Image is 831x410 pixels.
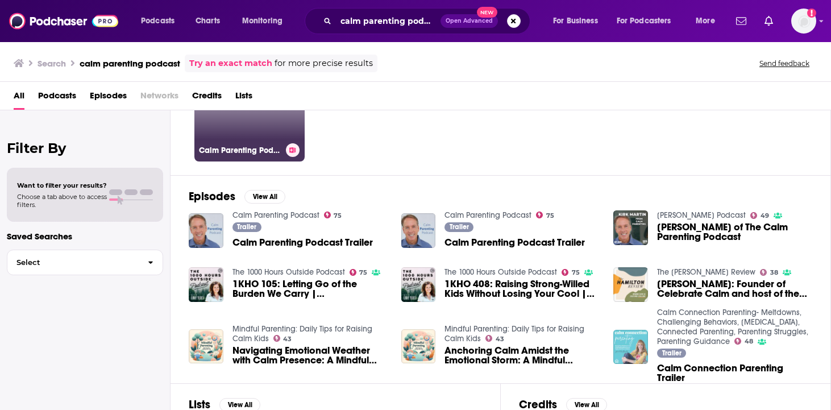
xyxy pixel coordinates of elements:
[7,259,139,266] span: Select
[232,267,345,277] a: The 1000 Hours Outside Podcast
[750,212,769,219] a: 49
[657,267,755,277] a: The Hamilton Review
[444,324,584,343] a: Mindful Parenting: Daily Tips for Raising Calm Kids
[90,86,127,110] a: Episodes
[14,86,24,110] a: All
[189,189,235,204] h2: Episodes
[283,337,292,342] span: 43
[657,210,746,220] a: Tom Rowland Podcast
[189,329,223,364] img: Navigating Emotional Weather with Calm Presence: A Mindful Parenting Podcast
[760,11,778,31] a: Show notifications dropdown
[657,363,812,383] a: Calm Connection Parenting Trailer
[444,346,600,365] a: Anchoring Calm Amidst the Emotional Storm: A Mindful Parenting Podcast
[657,222,812,242] a: Kirk Martin of The Calm Parenting Podcast
[609,12,688,30] button: open menu
[235,86,252,110] a: Lists
[188,12,227,30] a: Charts
[199,146,281,155] h3: Calm Parenting Podcast
[444,279,600,299] span: 1KHO 408: Raising Strong-Willed Kids Without Losing Your Cool | [PERSON_NAME], Calm Parenting Pod...
[446,18,493,24] span: Open Advanced
[141,13,174,29] span: Podcasts
[17,181,107,189] span: Want to filter your results?
[545,12,612,30] button: open menu
[760,269,778,276] a: 38
[140,86,178,110] span: Networks
[189,189,285,204] a: EpisodesView All
[334,213,342,218] span: 75
[732,11,751,31] a: Show notifications dropdown
[9,10,118,32] img: Podchaser - Follow, Share and Rate Podcasts
[496,337,504,342] span: 43
[192,86,222,110] a: Credits
[7,231,163,242] p: Saved Searches
[7,140,163,156] h2: Filter By
[359,270,367,275] span: 75
[38,58,66,69] h3: Search
[7,250,163,275] button: Select
[734,338,753,345] a: 48
[401,329,436,364] img: Anchoring Calm Amidst the Emotional Storm: A Mindful Parenting Podcast
[232,279,388,299] a: 1KHO 105: Letting Go of the Burden We Carry | Kirk Martin, Calm Parenting Podcast
[770,270,778,275] span: 38
[572,270,580,275] span: 75
[662,350,682,357] span: Trailer
[38,86,76,110] span: Podcasts
[613,267,648,302] img: Kirk Martin: Founder of Celebrate Calm and host of the Calm Parenting Podcast
[791,9,816,34] img: User Profile
[791,9,816,34] button: Show profile menu
[696,13,715,29] span: More
[745,339,753,344] span: 48
[657,308,808,346] a: Calm Connection Parenting- Meltdowns, Challenging Behaviors, Emotional Dysregulation, Connected P...
[450,223,469,230] span: Trailer
[617,13,671,29] span: For Podcasters
[807,9,816,18] svg: Add a profile image
[232,346,388,365] span: Navigating Emotional Weather with Calm Presence: A Mindful Parenting Podcast
[444,267,557,277] a: The 1000 Hours Outside Podcast
[17,193,107,209] span: Choose a tab above to access filters.
[244,190,285,204] button: View All
[441,14,498,28] button: Open AdvancedNew
[756,59,813,68] button: Send feedback
[232,238,373,247] a: Calm Parenting Podcast Trailer
[761,213,769,218] span: 49
[196,13,220,29] span: Charts
[546,213,554,218] span: 75
[232,324,372,343] a: Mindful Parenting: Daily Tips for Raising Calm Kids
[189,213,223,248] img: Calm Parenting Podcast Trailer
[275,57,373,70] span: for more precise results
[613,210,648,245] img: Kirk Martin of The Calm Parenting Podcast
[791,9,816,34] span: Logged in as NickG
[234,12,297,30] button: open menu
[273,335,292,342] a: 43
[688,12,729,30] button: open menu
[485,335,504,342] a: 43
[401,267,436,302] img: 1KHO 408: Raising Strong-Willed Kids Without Losing Your Cool | Kirk Martin, Calm Parenting Podcast
[562,269,580,276] a: 75
[401,213,436,248] img: Calm Parenting Podcast Trailer
[189,267,223,302] img: 1KHO 105: Letting Go of the Burden We Carry | Kirk Martin, Calm Parenting Podcast
[553,13,598,29] span: For Business
[657,279,812,299] a: Kirk Martin: Founder of Celebrate Calm and host of the Calm Parenting Podcast
[444,238,585,247] a: Calm Parenting Podcast Trailer
[444,210,531,220] a: Calm Parenting Podcast
[657,222,812,242] span: [PERSON_NAME] of The Calm Parenting Podcast
[477,7,497,18] span: New
[324,212,342,218] a: 75
[80,58,180,69] h3: calm parenting podcast
[189,57,272,70] a: Try an exact match
[232,210,319,220] a: Calm Parenting Podcast
[613,330,648,365] img: Calm Connection Parenting Trailer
